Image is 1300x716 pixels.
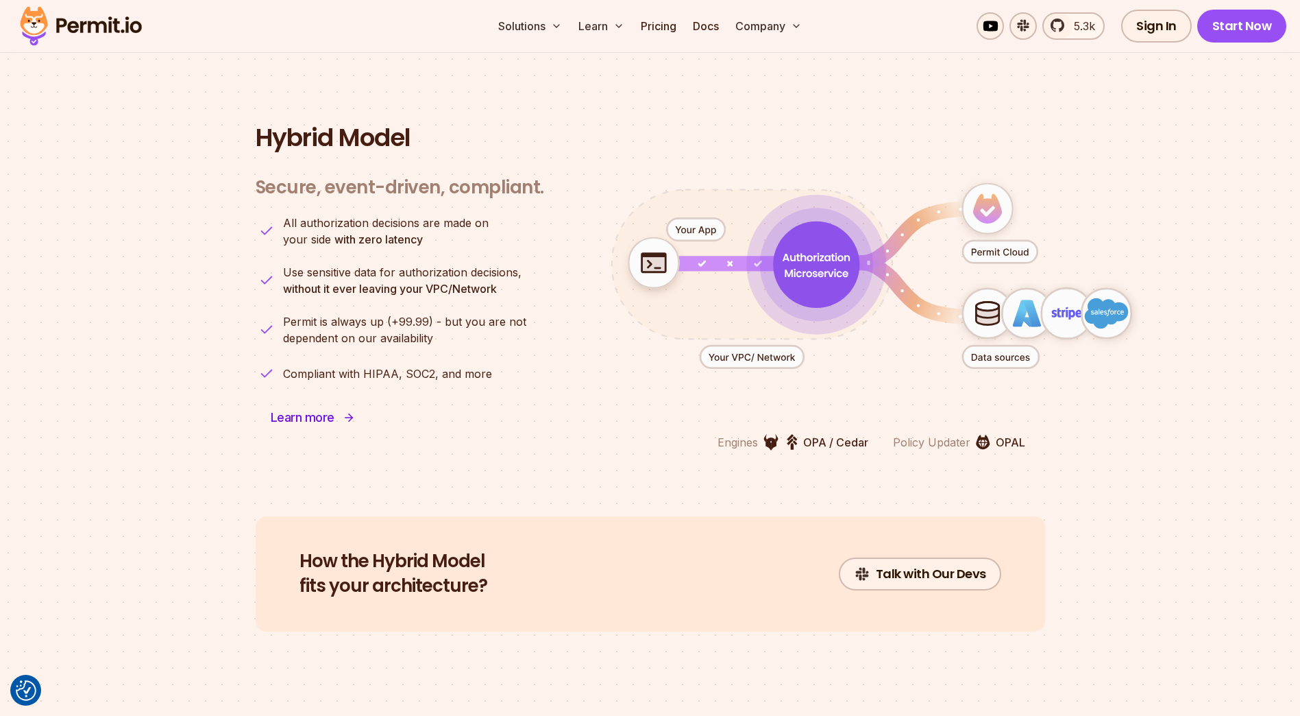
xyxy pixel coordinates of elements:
img: Revisit consent button [16,680,36,701]
p: Compliant with HIPAA, SOC2, and more [283,366,492,382]
p: OPA / Cedar [803,434,868,451]
strong: with zero latency [334,232,423,246]
img: Permit logo [14,3,148,49]
strong: without it ever leaving your VPC/Network [283,282,497,296]
a: Pricing [635,12,682,40]
span: 5.3k [1066,18,1095,34]
p: OPAL [996,434,1025,451]
p: Engines [718,434,758,451]
button: Solutions [493,12,567,40]
p: your side [283,215,489,248]
div: animation [569,143,1175,409]
button: Company [730,12,807,40]
h2: fits your architecture? [299,549,487,599]
button: Consent Preferences [16,680,36,701]
p: Policy Updater [893,434,970,451]
a: Learn more [256,401,367,434]
p: dependent on our availability [283,313,526,346]
h3: Secure, event-driven, compliant. [256,176,544,199]
a: Sign In [1121,10,1192,43]
a: Docs [687,12,724,40]
span: Learn more [271,408,334,427]
span: Use sensitive data for authorization decisions, [283,264,522,281]
span: All authorization decisions are made on [283,215,489,231]
a: 5.3k [1042,12,1105,40]
span: Permit is always up (+99.99) - but you are not [283,313,526,330]
h2: Hybrid Model [256,124,1045,152]
button: Learn [573,12,630,40]
a: Start Now [1197,10,1287,43]
a: Talk with Our Devs [839,558,1001,590]
span: How the Hybrid Model [299,549,487,574]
